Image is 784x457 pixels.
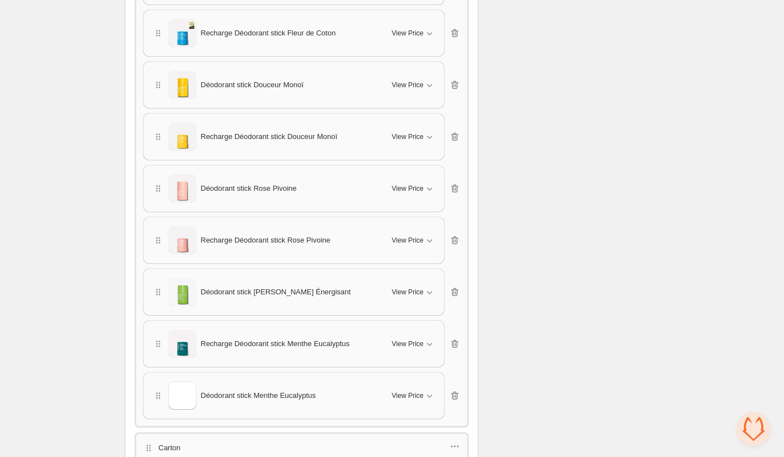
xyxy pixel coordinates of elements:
[168,119,196,155] img: Recharge Déodorant stick Douceur Monoï
[168,378,196,414] img: Déodorant stick Menthe Eucalyptus
[168,223,196,258] img: Recharge Déodorant stick Rose Pivoine
[385,231,441,249] button: View Price
[392,391,423,400] span: View Price
[201,338,350,350] span: Recharge Déodorant stick Menthe Eucalyptus
[201,390,316,401] span: Déodorant stick Menthe Eucalyptus
[201,79,304,91] span: Déodorant stick Douceur Monoï
[392,236,423,245] span: View Price
[737,412,770,446] div: Ouvrir le chat
[159,442,181,454] p: Carton
[392,80,423,89] span: View Price
[201,131,338,142] span: Recharge Déodorant stick Douceur Monoï
[392,184,423,193] span: View Price
[201,235,331,246] span: Recharge Déodorant stick Rose Pivoine
[168,171,196,207] img: Déodorant stick Rose Pivoine
[392,29,423,38] span: View Price
[385,387,441,405] button: View Price
[385,283,441,301] button: View Price
[385,76,441,94] button: View Price
[168,326,196,362] img: Recharge Déodorant stick Menthe Eucalyptus
[201,286,351,298] span: Déodorant stick [PERSON_NAME] Énergisant
[385,128,441,146] button: View Price
[392,339,423,348] span: View Price
[392,288,423,297] span: View Price
[392,132,423,141] span: View Price
[385,24,441,42] button: View Price
[201,183,297,194] span: Déodorant stick Rose Pivoine
[385,335,441,353] button: View Price
[201,28,336,39] span: Recharge Déodorant stick Fleur de Coton
[168,16,196,51] img: Recharge Déodorant stick Fleur de Coton
[168,275,196,310] img: Déodorant stick Yuzu Basilic Énergisant
[385,180,441,198] button: View Price
[168,68,196,103] img: Déodorant stick Douceur Monoï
